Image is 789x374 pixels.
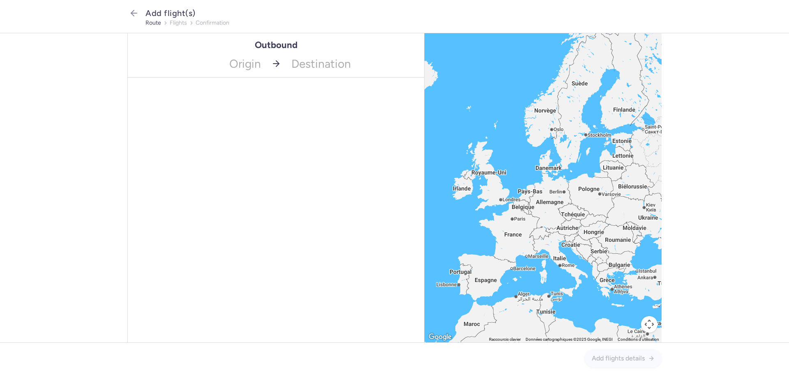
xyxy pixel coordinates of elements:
[128,50,266,77] span: Origin
[427,332,454,342] img: Google
[526,337,613,342] span: Données cartographiques ©2025 Google, INEGI
[145,20,161,26] button: route
[427,334,454,340] a: Ouvrir cette zone dans Google Maps (dans une nouvelle fenêtre)
[170,20,187,26] button: flights
[618,337,659,342] a: Conditions d'utilisation
[286,50,424,77] span: Destination
[489,337,521,342] button: Raccourcis clavier
[255,40,298,50] h1: Outbound
[145,8,196,18] span: Add flight(s)
[196,20,229,26] button: confirmation
[592,355,645,362] span: Add flights details
[641,316,657,333] button: Commandes de la caméra de la carte
[585,349,662,367] button: Add flights details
